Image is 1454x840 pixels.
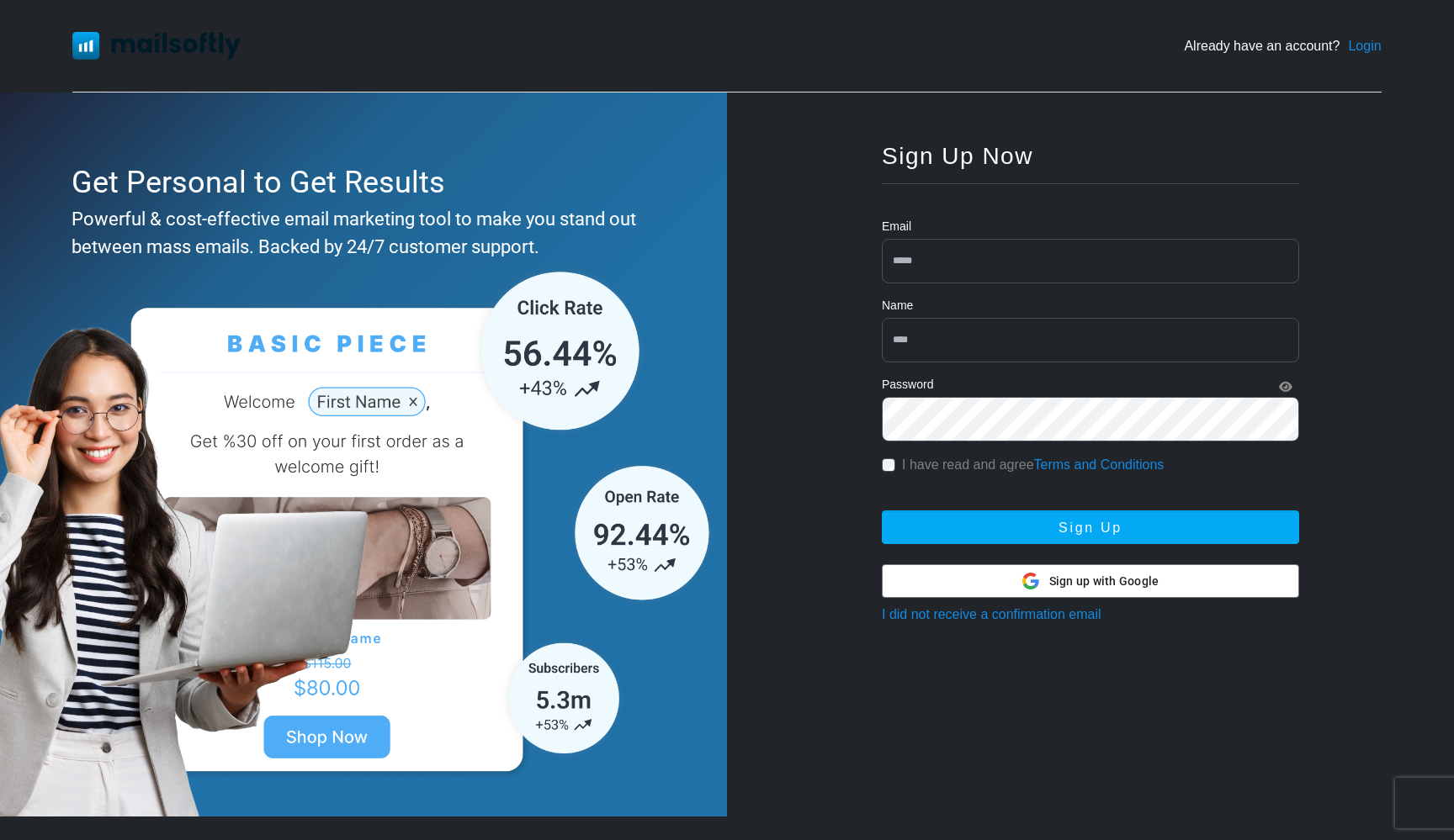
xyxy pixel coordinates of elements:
span: Sign Up Now [882,143,1033,169]
a: I did not receive a confirmation email [882,607,1101,621]
div: Get Personal to Get Results [72,160,646,205]
button: Sign Up [882,510,1299,544]
label: Email [882,218,911,235]
i: Show Password [1279,381,1292,393]
label: I have read and agree [902,455,1164,475]
span: Sign up with Google [1049,573,1159,590]
div: Already have an account? [1184,36,1381,56]
a: Login [1348,36,1381,56]
div: Powerful & cost-effective email marketing tool to make you stand out between mass emails. Backed ... [72,205,646,261]
img: Mailsoftly [72,32,241,59]
label: Password [882,376,933,394]
a: Terms and Conditions [1034,457,1165,472]
label: Name [882,297,913,314]
button: Sign up with Google [882,564,1299,598]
